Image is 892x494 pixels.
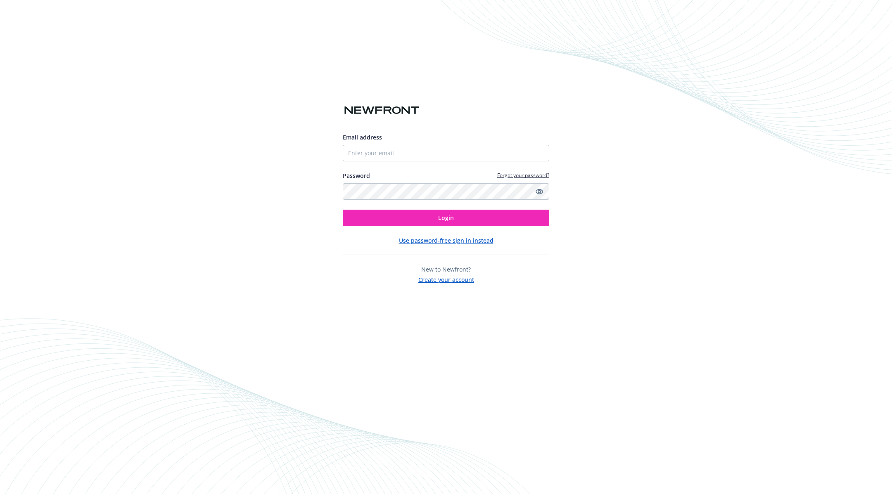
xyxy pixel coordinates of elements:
[343,133,382,141] span: Email address
[438,214,454,222] span: Login
[399,236,493,245] button: Use password-free sign in instead
[534,187,544,196] a: Show password
[343,183,549,200] input: Enter your password
[497,172,549,179] a: Forgot your password?
[343,145,549,161] input: Enter your email
[343,210,549,226] button: Login
[418,274,474,284] button: Create your account
[343,103,421,118] img: Newfront logo
[421,265,471,273] span: New to Newfront?
[343,171,370,180] label: Password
